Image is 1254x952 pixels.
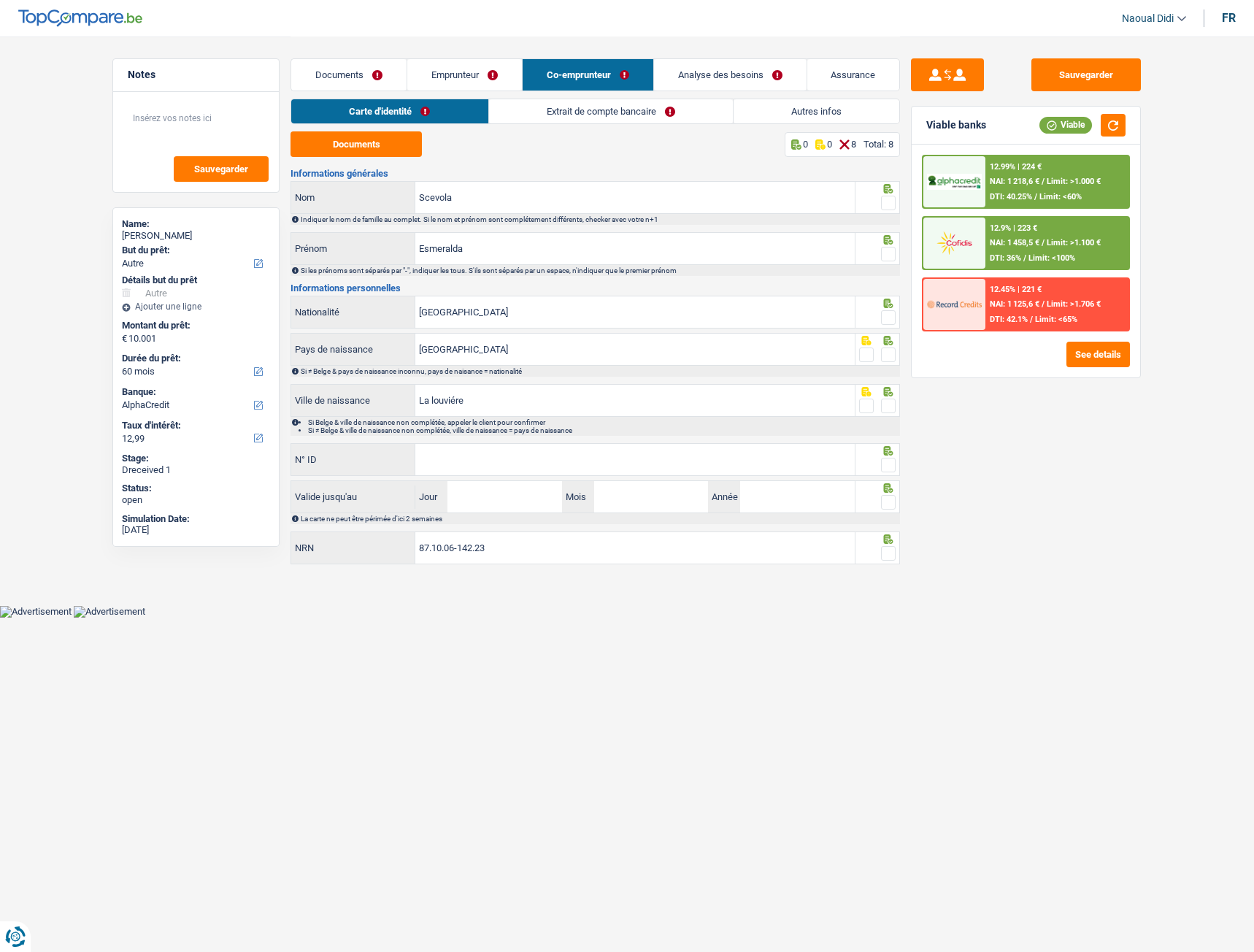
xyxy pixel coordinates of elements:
img: Record Credits [927,291,981,318]
h3: Informations générales [291,169,900,178]
h5: Notes [128,69,264,81]
a: Co-emprunteur [523,59,653,91]
a: Naoual Didi [1110,7,1186,31]
span: Limit: >1.706 € [1047,299,1101,309]
li: Si Belge & ville de naissance non complétée, appeler le client pour confirmer [308,418,899,426]
div: Ajouter une ligne [122,302,270,312]
span: Naoual Didi [1122,12,1174,25]
span: NAI: 1 458,5 € [990,238,1039,247]
div: Total: 8 [863,139,893,150]
label: Montant du prêt: [122,320,267,331]
span: NAI: 1 218,6 € [990,177,1039,186]
p: 0 [827,139,832,150]
a: Assurance [807,59,900,91]
label: Valide jusqu'au [291,485,415,509]
div: Si les prénoms sont séparés par "-", indiquer les tous. S'ils sont séparés par un espace, n'indiq... [301,266,899,275]
div: [PERSON_NAME] [122,230,270,242]
span: NAI: 1 125,6 € [990,299,1039,309]
label: Jour [415,481,447,513]
label: But du prêt: [122,245,267,256]
span: Limit: <60% [1039,192,1082,201]
div: Viable banks [926,119,986,131]
div: 12.9% | 223 € [990,223,1037,233]
div: 12.45% | 221 € [990,285,1042,294]
img: Advertisement [74,606,145,618]
li: Si ≠ Belge & ville de naissance non complétée, ville de naissance = pays de naissance [308,426,899,434]
label: N° ID [291,444,415,475]
div: Si ≠ Belge & pays de naissance inconnu, pays de naisance = nationalité [301,367,899,375]
span: / [1023,253,1026,263]
input: Belgique [415,296,855,328]
label: Mois [562,481,594,513]
span: / [1042,299,1045,309]
button: Documents [291,131,422,157]
label: Taux d'intérêt: [122,420,267,431]
a: Carte d'identité [291,99,488,123]
div: open [122,494,270,506]
button: See details [1066,342,1130,367]
div: Simulation Date: [122,513,270,525]
span: € [122,333,127,345]
span: / [1034,192,1037,201]
span: Limit: <100% [1028,253,1075,263]
div: Name: [122,218,270,230]
input: 590-1234567-89 [415,444,855,475]
span: / [1042,238,1045,247]
div: 12.99% | 224 € [990,162,1042,172]
a: Analyse des besoins [654,59,807,91]
label: Nom [291,182,415,213]
img: Cofidis [927,229,981,256]
input: MM [594,481,708,513]
span: Sauvegarder [194,164,248,174]
div: Indiquer le nom de famille au complet. Si le nom et prénom sont complétement différents, checker ... [301,215,899,223]
a: Autres infos [734,99,899,123]
div: fr [1222,11,1236,25]
div: Stage: [122,453,270,464]
a: Documents [291,59,407,91]
input: JJ [447,481,561,513]
input: 12.12.12-123.12 [415,532,855,564]
span: Limit: >1.100 € [1047,238,1101,247]
h3: Informations personnelles [291,283,900,293]
span: DTI: 42.1% [990,315,1028,324]
p: 8 [851,139,856,150]
label: Année [708,481,740,513]
img: AlphaCredit [927,174,981,191]
div: Status: [122,483,270,494]
button: Sauvegarder [1031,58,1141,91]
label: Banque: [122,386,267,398]
input: Belgique [415,334,855,365]
span: Limit: >1.000 € [1047,177,1101,186]
label: Durée du prêt: [122,353,267,364]
div: [DATE] [122,524,270,536]
span: Limit: <65% [1035,315,1077,324]
div: Détails but du prêt [122,275,270,286]
span: DTI: 36% [990,253,1021,263]
label: Ville de naissance [291,385,415,416]
span: / [1030,315,1033,324]
label: NRN [291,532,415,564]
label: Pays de naissance [291,334,415,365]
span: DTI: 40.25% [990,192,1032,201]
div: La carte ne peut être périmée d'ici 2 semaines [301,515,899,523]
label: Nationalité [291,296,415,328]
img: TopCompare Logo [18,9,142,27]
a: Emprunteur [407,59,522,91]
span: / [1042,177,1045,186]
label: Prénom [291,233,415,264]
input: AAAA [740,481,854,513]
p: 0 [803,139,808,150]
a: Extrait de compte bancaire [489,99,733,123]
div: Viable [1039,117,1092,133]
button: Sauvegarder [174,156,269,182]
div: Dreceived 1 [122,464,270,476]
